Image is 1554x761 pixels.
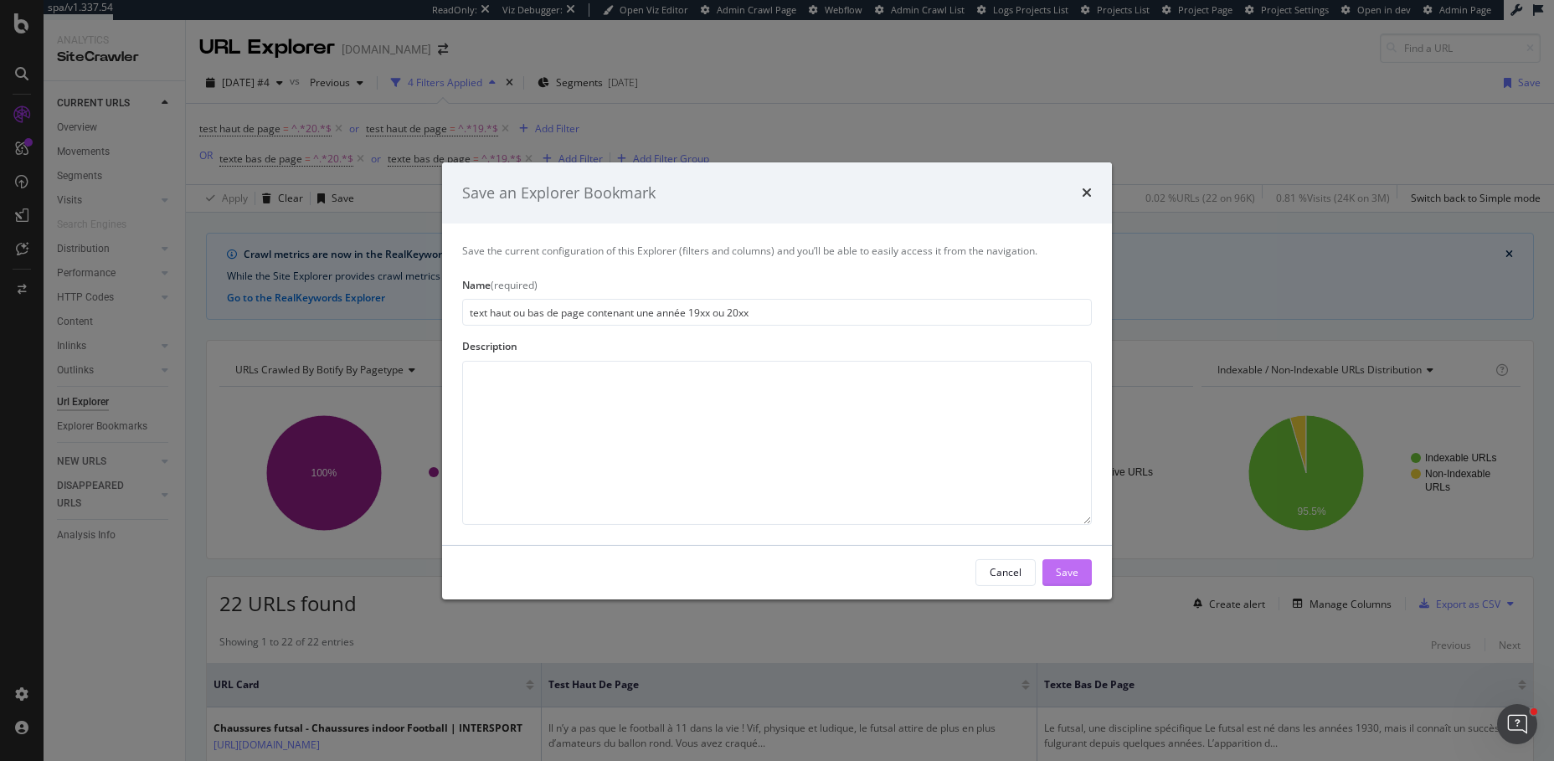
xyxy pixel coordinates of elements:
div: Cancel [990,565,1021,579]
button: Cancel [975,559,1036,586]
div: Description [462,339,1092,353]
div: Save the current configuration of this Explorer (filters and columns) and you’ll be able to easil... [462,244,1092,258]
input: Enter a name [462,299,1092,326]
span: Name [462,278,491,292]
div: Save an Explorer Bookmark [462,182,656,203]
div: times [1082,182,1092,203]
span: (required) [491,278,538,292]
iframe: Intercom live chat [1497,704,1537,744]
div: Save [1056,565,1078,579]
div: modal [442,162,1112,599]
button: Save [1042,559,1092,586]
